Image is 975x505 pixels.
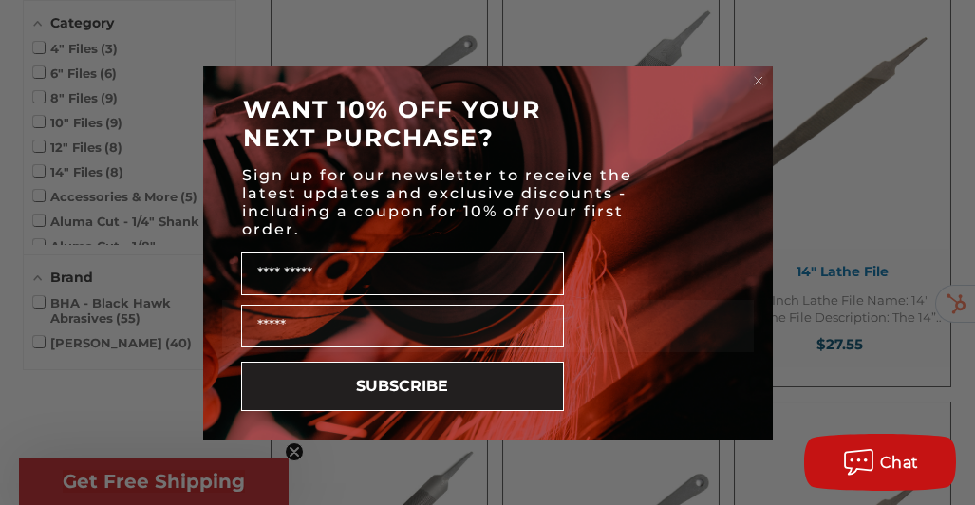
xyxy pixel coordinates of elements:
[880,454,919,472] span: Chat
[241,362,564,411] button: SUBSCRIBE
[242,166,632,238] span: Sign up for our newsletter to receive the latest updates and exclusive discounts - including a co...
[241,305,564,347] input: Email
[804,434,956,491] button: Chat
[749,71,768,90] button: Close dialog
[243,95,541,152] span: WANT 10% OFF YOUR NEXT PURCHASE?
